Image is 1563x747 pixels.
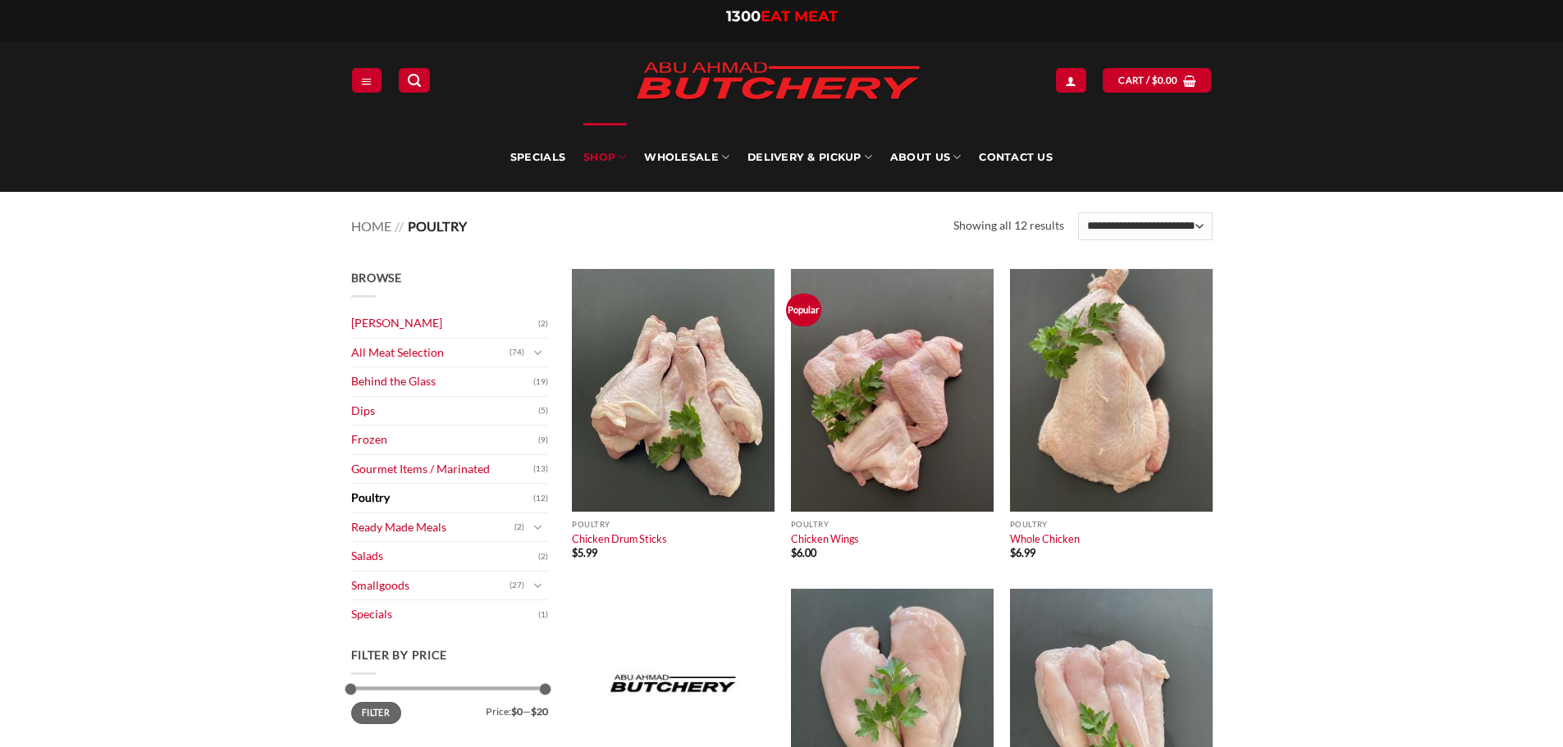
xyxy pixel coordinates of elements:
[351,513,514,542] a: Ready Made Meals
[747,123,872,192] a: Delivery & Pickup
[533,486,548,511] span: (12)
[351,397,538,426] a: Dips
[351,702,401,724] button: Filter
[979,123,1053,192] a: Contact Us
[528,518,548,536] button: Toggle
[572,520,775,529] p: Poultry
[953,216,1064,235] p: Showing all 12 results
[351,367,533,396] a: Behind the Glass
[1152,73,1158,88] span: $
[1010,532,1080,545] a: Whole Chicken
[351,426,538,454] a: Frozen
[510,340,524,365] span: (74)
[572,269,775,512] img: Chicken Drum Sticks
[622,51,934,113] img: Abu Ahmad Butchery
[351,648,448,662] span: Filter by price
[1010,520,1213,529] p: Poultry
[1152,75,1178,85] bdi: 0.00
[351,271,402,285] span: Browse
[528,344,548,362] button: Toggle
[1056,68,1085,92] a: Login
[514,515,524,540] span: (2)
[572,546,597,559] bdi: 5.99
[1078,212,1212,240] select: Shop order
[572,532,667,545] a: Chicken Drum Sticks
[538,603,548,627] span: (1)
[572,546,578,559] span: $
[890,123,961,192] a: About Us
[1103,68,1211,92] a: View cart
[538,544,548,569] span: (2)
[399,68,430,92] a: Search
[538,312,548,336] span: (2)
[761,7,838,25] span: EAT MEAT
[1010,546,1016,559] span: $
[531,705,548,717] span: $20
[351,455,533,484] a: Gourmet Items / Marinated
[538,428,548,453] span: (9)
[1118,73,1177,88] span: Cart /
[510,123,565,192] a: Specials
[583,123,626,192] a: SHOP
[351,339,510,367] a: All Meat Selection
[1010,546,1035,559] bdi: 6.99
[351,600,538,629] a: Specials
[351,542,538,571] a: Salads
[791,546,797,559] span: $
[726,7,838,25] a: 1300EAT MEAT
[791,546,816,559] bdi: 6.00
[510,573,524,598] span: (27)
[726,7,761,25] span: 1300
[791,269,994,512] img: Chicken Wings
[533,370,548,394] span: (19)
[1010,269,1213,512] img: Whole Chicken
[351,309,538,338] a: [PERSON_NAME]
[533,457,548,481] span: (13)
[528,576,548,594] button: Toggle
[352,68,382,92] a: Menu
[511,705,523,717] span: $0
[791,532,859,545] a: Chicken Wings
[538,399,548,423] span: (5)
[351,484,533,512] a: Poultry
[791,520,994,529] p: Poultry
[351,702,548,717] div: Price: —
[351,218,391,234] a: Home
[408,218,467,234] span: Poultry
[395,218,404,234] span: //
[351,572,510,600] a: Smallgoods
[644,123,729,192] a: Wholesale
